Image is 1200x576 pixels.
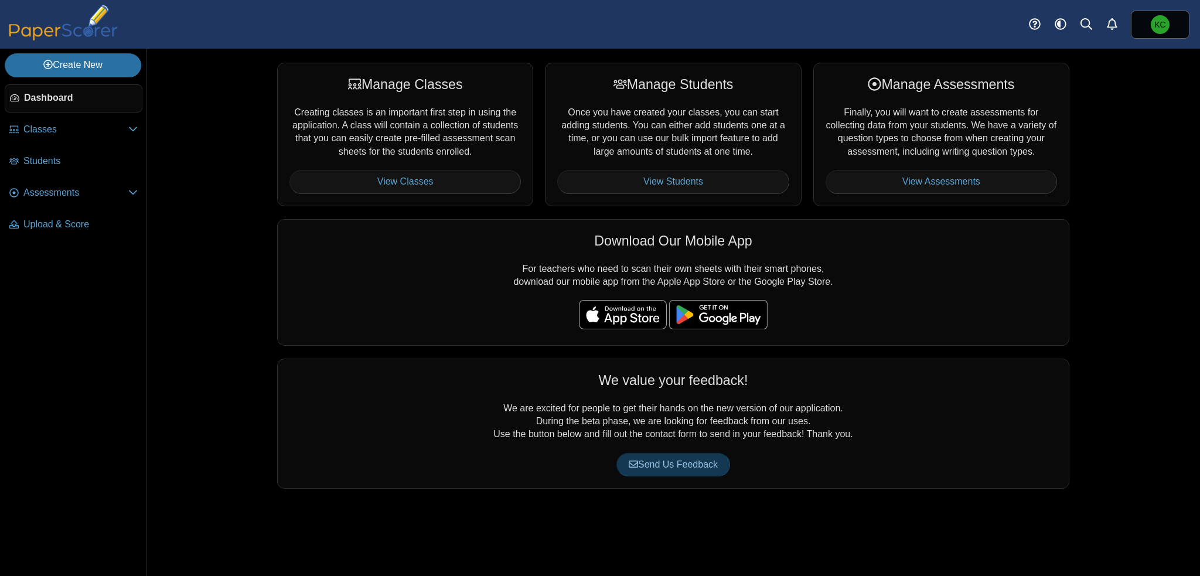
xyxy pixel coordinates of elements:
a: Classes [5,116,142,144]
span: Dashboard [24,91,137,104]
span: Kelly Charlton [1154,21,1165,29]
span: Students [23,155,138,168]
a: Send Us Feedback [616,453,730,476]
a: Assessments [5,179,142,207]
div: Once you have created your classes, you can start adding students. You can either add students on... [545,63,801,206]
a: Kelly Charlton [1131,11,1189,39]
a: Upload & Score [5,211,142,239]
div: Manage Students [557,75,789,94]
div: Download Our Mobile App [289,231,1057,250]
img: apple-store-badge.svg [579,300,667,329]
span: Send Us Feedback [629,459,718,469]
div: Manage Assessments [826,75,1057,94]
span: Upload & Score [23,218,138,231]
div: Creating classes is an important first step in using the application. A class will contain a coll... [277,63,533,206]
span: Classes [23,123,128,136]
img: PaperScorer [5,5,122,40]
a: PaperScorer [5,32,122,42]
div: We are excited for people to get their hands on the new version of our application. During the be... [277,359,1069,489]
div: Finally, you will want to create assessments for collecting data from your students. We have a va... [813,63,1069,206]
div: For teachers who need to scan their own sheets with their smart phones, download our mobile app f... [277,219,1069,346]
a: View Classes [289,170,521,193]
a: View Students [557,170,789,193]
a: Students [5,148,142,176]
span: Kelly Charlton [1151,15,1170,34]
div: Manage Classes [289,75,521,94]
div: We value your feedback! [289,371,1057,390]
a: Create New [5,53,141,77]
a: Dashboard [5,84,142,113]
a: View Assessments [826,170,1057,193]
img: google-play-badge.png [669,300,768,329]
span: Assessments [23,186,128,199]
a: Alerts [1099,12,1125,38]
